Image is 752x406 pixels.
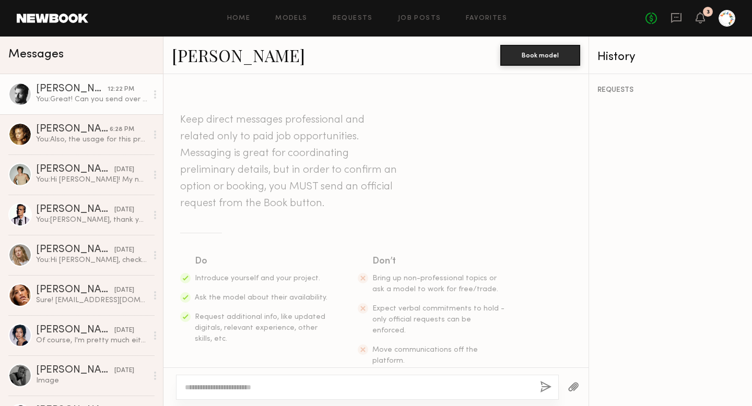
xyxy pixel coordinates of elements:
div: [PERSON_NAME] [36,205,114,215]
span: Expect verbal commitments to hold - only official requests can be enforced. [372,305,504,334]
a: Models [275,15,307,22]
div: [PERSON_NAME] [36,164,114,175]
a: Favorites [466,15,507,22]
div: [DATE] [114,285,134,295]
div: [PERSON_NAME] [36,245,114,255]
div: [PERSON_NAME] [36,84,108,94]
div: [DATE] [114,326,134,336]
div: Don’t [372,254,506,269]
div: Image [36,376,147,386]
div: [DATE] [114,245,134,255]
span: Ask the model about their availability. [195,294,327,301]
div: You: [PERSON_NAME], thank you for getting back to me, [PERSON_NAME]! [36,215,147,225]
div: [DATE] [114,205,134,215]
div: Of course, I'm pretty much either a small or extra small in tops and a small in bottoms but here ... [36,336,147,345]
div: 12:22 PM [108,85,134,94]
div: You: Hi [PERSON_NAME], checking in on this! Thank you! [36,255,147,265]
span: Introduce yourself and your project. [195,275,320,282]
div: History [597,51,744,63]
span: Messages [8,49,64,61]
div: [PERSON_NAME] [36,124,110,135]
div: You: Also, the usage for this project is full usage in perpetuity - let me know if you're comfort... [36,135,147,145]
div: You: Great! Can you send over your email so we can get the contract over to you to review? [36,94,147,104]
div: Sure! [EMAIL_ADDRESS][DOMAIN_NAME] [36,295,147,305]
div: You: Hi [PERSON_NAME]! My name is [PERSON_NAME] – I work at a creative agency in [GEOGRAPHIC_DATA... [36,175,147,185]
div: 6:28 PM [110,125,134,135]
div: 3 [707,9,710,15]
a: Book model [500,50,580,59]
a: Job Posts [398,15,441,22]
span: Bring up non-professional topics or ask a model to work for free/trade. [372,275,498,293]
a: Requests [333,15,373,22]
div: [PERSON_NAME] [36,325,114,336]
button: Book model [500,45,580,66]
div: REQUESTS [597,87,744,94]
a: [PERSON_NAME] [172,44,305,66]
div: Do [195,254,328,269]
span: Move communications off the platform. [372,347,478,364]
div: [PERSON_NAME] [36,365,114,376]
a: Home [227,15,251,22]
div: [DATE] [114,165,134,175]
span: Request additional info, like updated digitals, relevant experience, other skills, etc. [195,314,325,342]
div: [DATE] [114,366,134,376]
header: Keep direct messages professional and related only to paid job opportunities. Messaging is great ... [180,112,399,212]
div: [PERSON_NAME] [36,285,114,295]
